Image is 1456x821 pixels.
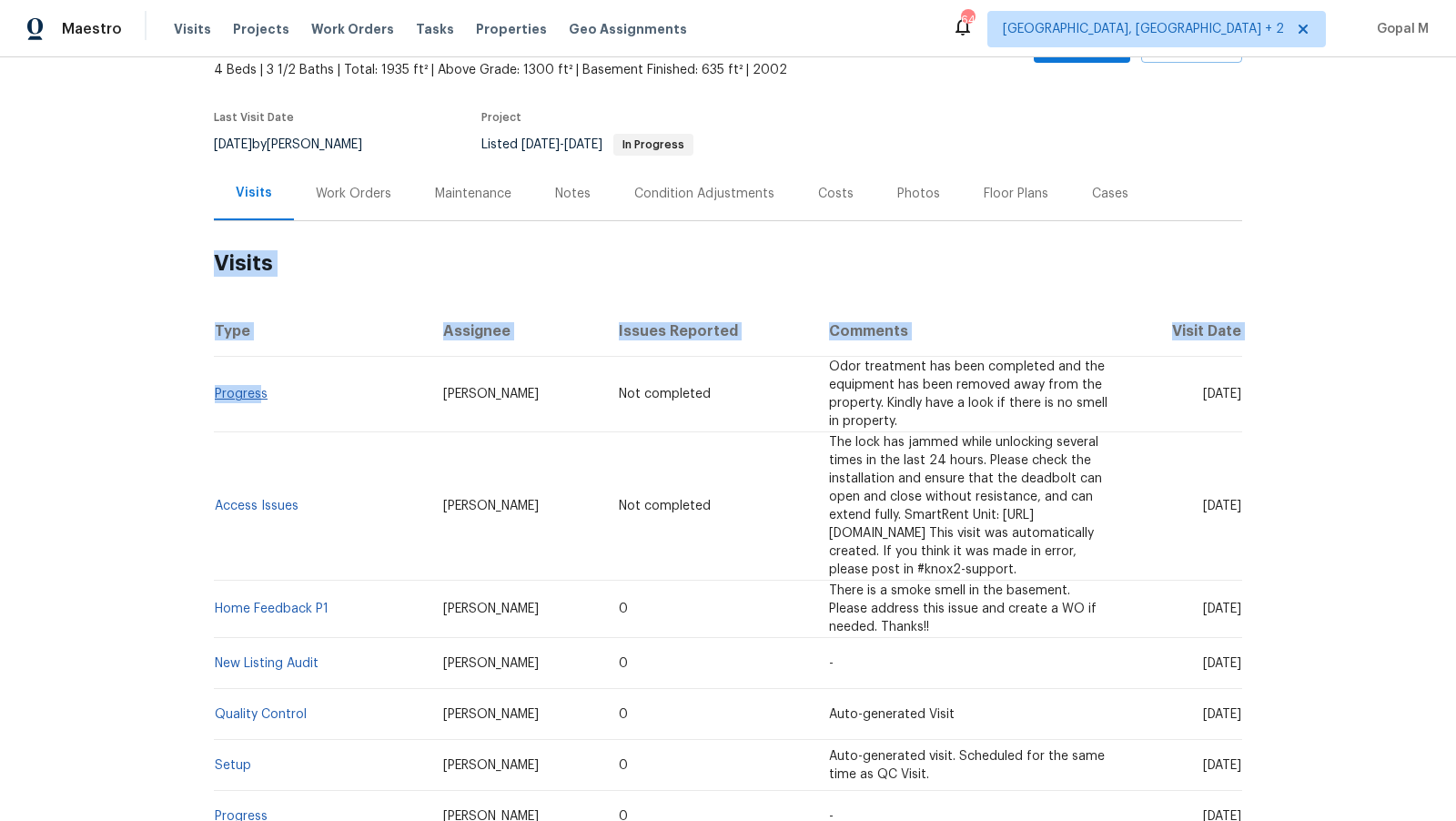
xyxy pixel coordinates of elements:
span: Not completed [619,500,711,512]
th: Type [214,306,429,357]
span: Auto-generated Visit [829,708,955,721]
span: - [829,657,834,670]
span: 0 [619,657,628,670]
span: There is a smoke smell in the basement. Please address this issue and create a WO if needed. Than... [829,584,1097,633]
span: 0 [619,759,628,772]
span: - [521,138,602,151]
div: Notes [555,185,591,203]
span: Maestro [62,20,122,38]
span: [DATE] [1203,708,1241,721]
a: New Listing Audit [215,657,318,670]
span: Tasks [416,23,454,35]
span: Projects [233,20,289,38]
span: [DATE] [1203,603,1241,615]
span: [DATE] [214,138,252,151]
span: Listed [481,138,693,151]
div: Visits [236,184,272,202]
div: Floor Plans [984,185,1048,203]
div: by [PERSON_NAME] [214,134,384,156]
span: Properties [476,20,547,38]
div: Cases [1092,185,1128,203]
th: Visit Date [1123,306,1242,357]
a: Setup [215,759,251,772]
th: Comments [814,306,1123,357]
span: [PERSON_NAME] [443,657,539,670]
th: Assignee [429,306,605,357]
a: Home Feedback P1 [215,603,329,615]
span: [PERSON_NAME] [443,759,539,772]
a: Access Issues [215,500,298,512]
span: [DATE] [1203,388,1241,400]
span: [DATE] [1203,500,1241,512]
a: Progress [215,388,268,400]
span: Gopal M [1370,20,1429,38]
span: [PERSON_NAME] [443,500,539,512]
span: In Progress [615,139,692,150]
span: Geo Assignments [569,20,687,38]
div: Photos [897,185,940,203]
span: [GEOGRAPHIC_DATA], [GEOGRAPHIC_DATA] + 2 [1003,20,1284,38]
h2: Visits [214,221,1242,306]
span: The lock has jammed while unlocking several times in the last 24 hours. Please check the installa... [829,436,1102,576]
div: Costs [818,185,854,203]
span: 0 [619,603,628,615]
span: [PERSON_NAME] [443,708,539,721]
span: Not completed [619,388,711,400]
span: [DATE] [1203,759,1241,772]
span: Last Visit Date [214,112,294,123]
span: [PERSON_NAME] [443,388,539,400]
span: Odor treatment has been completed and the equipment has been removed away from the property. Kind... [829,360,1107,428]
span: 4 Beds | 3 1/2 Baths | Total: 1935 ft² | Above Grade: 1300 ft² | Basement Finished: 635 ft² | 2002 [214,61,874,79]
div: 64 [961,11,974,29]
a: Quality Control [215,708,307,721]
span: [DATE] [521,138,560,151]
div: Condition Adjustments [634,185,774,203]
span: [DATE] [564,138,602,151]
div: Work Orders [316,185,391,203]
span: [DATE] [1203,657,1241,670]
span: Project [481,112,521,123]
span: [PERSON_NAME] [443,603,539,615]
span: Auto-generated visit. Scheduled for the same time as QC Visit. [829,750,1105,781]
span: Visits [174,20,211,38]
span: 0 [619,708,628,721]
div: Maintenance [435,185,511,203]
th: Issues Reported [604,306,814,357]
span: Work Orders [311,20,394,38]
